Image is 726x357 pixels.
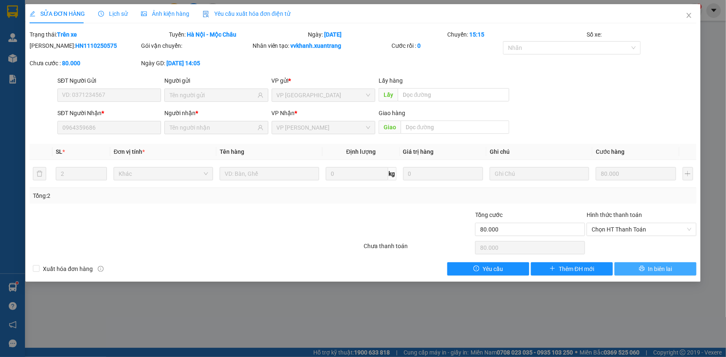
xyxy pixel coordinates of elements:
[447,262,529,276] button: exclamation-circleYêu cầu
[164,76,268,85] div: Người gửi
[33,191,280,200] div: Tổng: 2
[220,148,244,155] span: Tên hàng
[29,30,168,39] div: Trạng thái:
[596,167,676,180] input: 0
[57,31,77,38] b: Trên xe
[253,41,390,50] div: Nhân viên tạo:
[141,59,251,68] div: Ngày GD:
[379,77,403,84] span: Lấy hàng
[119,167,208,180] span: Khác
[686,12,692,19] span: close
[639,266,645,272] span: printer
[446,30,586,39] div: Chuyến:
[141,11,147,17] span: picture
[486,144,592,160] th: Ghi chú
[62,60,80,66] b: 80.000
[391,41,501,50] div: Cước rồi :
[272,110,295,116] span: VP Nhận
[169,123,255,132] input: Tên người nhận
[363,241,475,256] div: Chưa thanh toán
[677,4,701,27] button: Close
[469,31,484,38] b: 15:15
[550,266,555,272] span: plus
[307,30,447,39] div: Ngày:
[30,11,35,17] span: edit
[587,212,642,218] label: Hình thức thanh toán
[56,148,62,155] span: SL
[403,167,483,180] input: 0
[277,89,370,101] span: VP HÀ NỘI
[531,262,613,276] button: plusThêm ĐH mới
[401,121,509,134] input: Dọc đường
[258,92,263,98] span: user
[475,212,503,218] span: Tổng cước
[166,60,200,66] b: [DATE] 14:05
[30,10,85,17] span: SỬA ĐƠN HÀNG
[203,11,209,17] img: icon
[220,167,319,180] input: VD: Bàn, Ghế
[291,42,342,49] b: vvkhanh.xuantrang
[379,88,398,101] span: Lấy
[648,264,672,273] span: In biên lai
[164,108,268,118] div: Người nhận
[592,223,691,236] span: Chọn HT Thanh Toán
[169,91,255,100] input: Tên người gửi
[98,11,104,17] span: clock-circle
[33,167,46,180] button: delete
[98,10,128,17] span: Lịch sử
[596,148,624,155] span: Cước hàng
[346,148,376,155] span: Định lượng
[57,108,161,118] div: SĐT Người Nhận
[325,31,342,38] b: [DATE]
[379,121,401,134] span: Giao
[141,41,251,50] div: Gói vận chuyển:
[277,121,370,134] span: VP MỘC CHÂU
[683,167,693,180] button: plus
[40,264,96,273] span: Xuất hóa đơn hàng
[614,262,696,276] button: printerIn biên lai
[98,266,104,272] span: info-circle
[586,30,697,39] div: Số xe:
[483,264,503,273] span: Yêu cầu
[30,59,139,68] div: Chưa cước :
[272,76,375,85] div: VP gửi
[203,10,290,17] span: Yêu cầu xuất hóa đơn điện tử
[187,31,236,38] b: Hà Nội - Mộc Châu
[559,264,594,273] span: Thêm ĐH mới
[379,110,405,116] span: Giao hàng
[168,30,307,39] div: Tuyến:
[490,167,589,180] input: Ghi Chú
[403,148,434,155] span: Giá trị hàng
[57,76,161,85] div: SĐT Người Gửi
[30,41,139,50] div: [PERSON_NAME]:
[417,42,421,49] b: 0
[388,167,396,180] span: kg
[398,88,509,101] input: Dọc đường
[75,42,117,49] b: HN1110250575
[114,148,145,155] span: Đơn vị tính
[473,266,479,272] span: exclamation-circle
[258,125,263,130] span: user
[141,10,189,17] span: Ảnh kiện hàng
